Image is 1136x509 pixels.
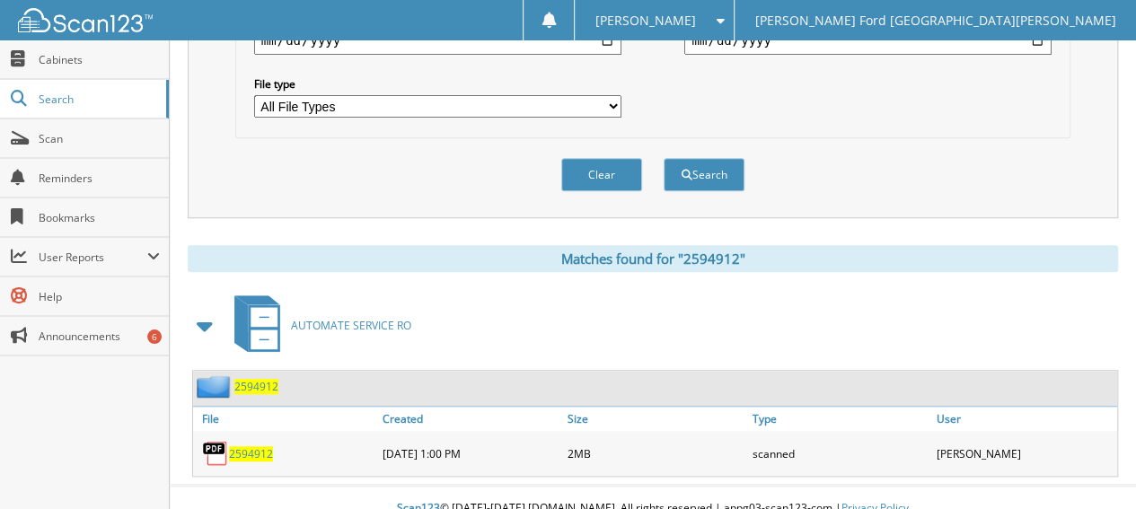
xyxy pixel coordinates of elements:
[378,407,563,431] a: Created
[932,407,1117,431] a: User
[1046,423,1136,509] iframe: Chat Widget
[39,289,160,304] span: Help
[754,15,1115,26] span: [PERSON_NAME] Ford [GEOGRAPHIC_DATA][PERSON_NAME]
[39,52,160,67] span: Cabinets
[747,407,932,431] a: Type
[39,171,160,186] span: Reminders
[563,435,748,471] div: 2MB
[39,92,157,107] span: Search
[39,131,160,146] span: Scan
[39,250,147,265] span: User Reports
[561,158,642,191] button: Clear
[932,435,1117,471] div: [PERSON_NAME]
[595,15,696,26] span: [PERSON_NAME]
[291,318,411,333] span: AUTOMATE SERVICE RO
[234,379,278,394] a: 2594912
[39,329,160,344] span: Announcements
[224,290,411,361] a: AUTOMATE SERVICE RO
[193,407,378,431] a: File
[254,26,621,55] input: start
[39,210,160,225] span: Bookmarks
[197,375,234,398] img: folder2.png
[188,245,1118,272] div: Matches found for "2594912"
[18,8,153,32] img: scan123-logo-white.svg
[664,158,744,191] button: Search
[254,76,621,92] label: File type
[147,329,162,344] div: 6
[229,446,273,461] a: 2594912
[563,407,748,431] a: Size
[202,440,229,467] img: PDF.png
[747,435,932,471] div: scanned
[378,435,563,471] div: [DATE] 1:00 PM
[684,26,1052,55] input: end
